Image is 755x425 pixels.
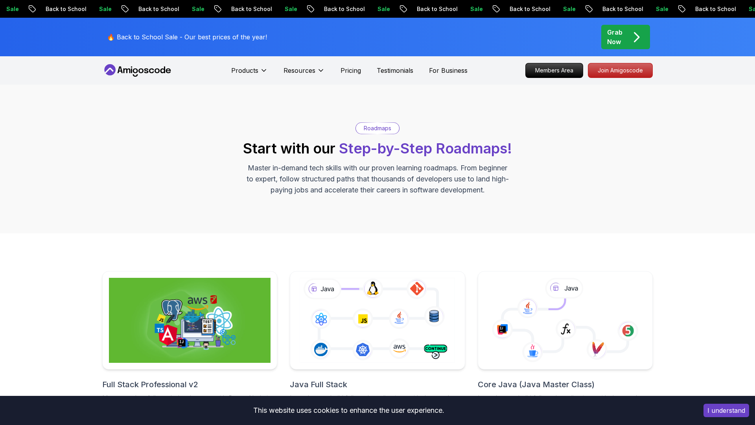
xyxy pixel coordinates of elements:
p: Back to School [410,5,463,13]
p: Back to School [688,5,742,13]
h2: Start with our [243,140,512,156]
span: Step-by-Step Roadmaps! [339,140,512,157]
img: Full Stack Professional v2 [109,278,271,363]
a: Testimonials [377,66,413,75]
p: Sale [463,5,488,13]
p: Master modern full-stack development with React, Node.js, TypeScript, and cloud deployment. Build... [102,393,277,421]
p: Master in-demand tech skills with our proven learning roadmaps. From beginner to expert, follow s... [245,163,510,196]
p: Products [231,66,258,75]
p: Sale [185,5,210,13]
p: 🔥 Back to School Sale - Our best prices of the year! [107,32,267,42]
h2: Core Java (Java Master Class) [478,379,653,390]
p: Sale [370,5,396,13]
p: Back to School [224,5,278,13]
p: Sale [556,5,581,13]
p: Learn how to build full stack applications with Java and Spring Boot [290,393,465,412]
a: Java Full StackLearn how to build full stack applications with Java and Spring Boot29 Courses4 Bu... [290,271,465,425]
p: Resources [284,66,315,75]
p: Back to School [131,5,185,13]
p: Sale [649,5,674,13]
p: Sale [278,5,303,13]
p: Back to School [503,5,556,13]
h2: Full Stack Professional v2 [102,379,277,390]
button: Products [231,66,268,81]
p: Members Area [526,63,583,78]
a: Join Amigoscode [588,63,653,78]
p: Back to School [317,5,370,13]
p: Back to School [39,5,92,13]
p: Back to School [595,5,649,13]
a: For Business [429,66,468,75]
p: Learn how to build full stack applications with Java and Spring Boot [478,393,653,412]
button: Accept cookies [703,404,749,417]
button: Resources [284,66,325,81]
div: This website uses cookies to enhance the user experience. [6,402,692,419]
p: Roadmaps [364,124,391,132]
a: Pricing [341,66,361,75]
p: Sale [92,5,117,13]
h2: Java Full Stack [290,379,465,390]
a: Core Java (Java Master Class)Learn how to build full stack applications with Java and Spring Boot... [478,271,653,425]
a: Members Area [525,63,583,78]
p: Grab Now [607,28,622,46]
p: Join Amigoscode [588,63,652,78]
